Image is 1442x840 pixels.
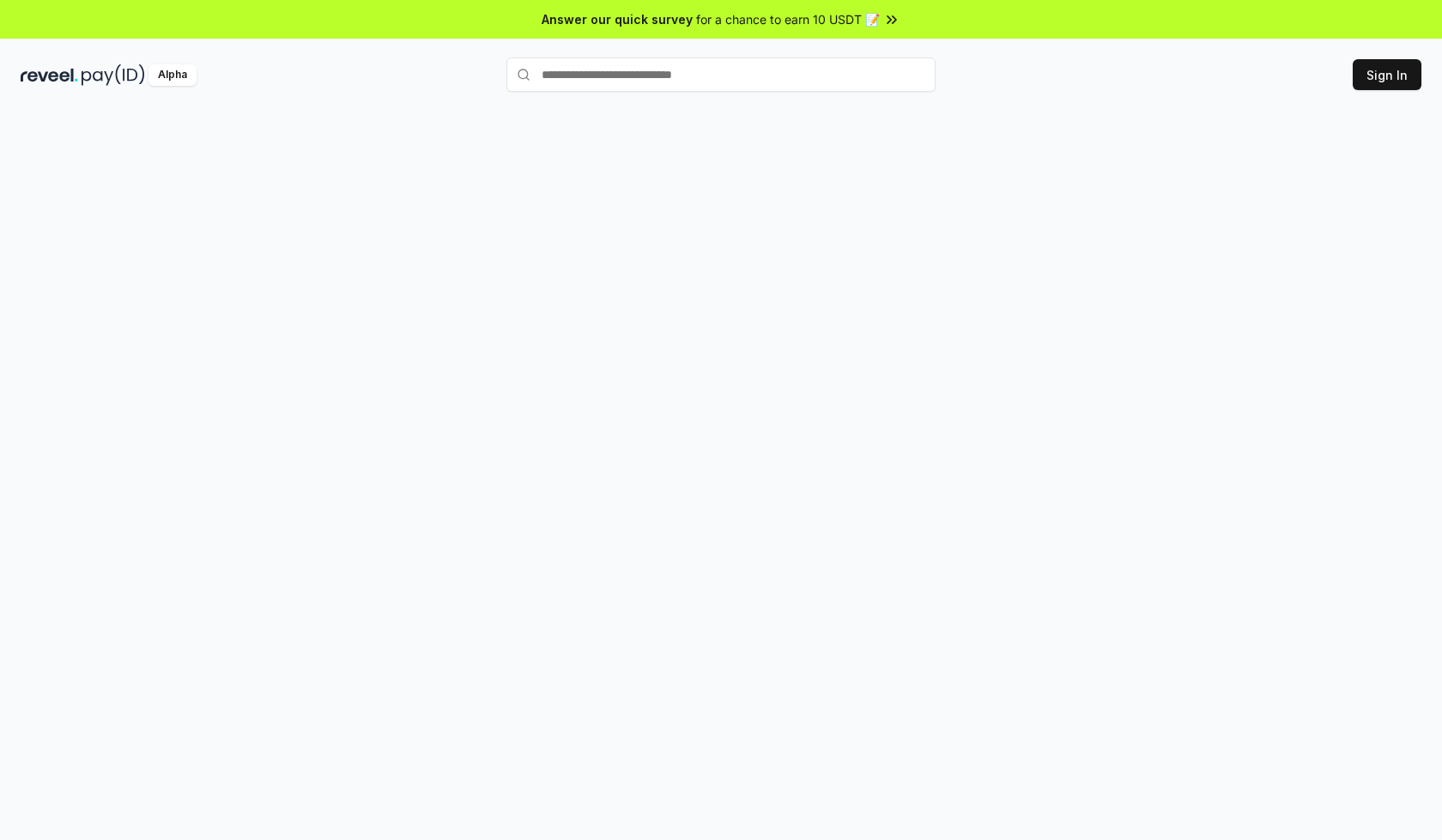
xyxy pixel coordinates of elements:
[1353,59,1421,90] button: Sign In
[542,10,693,28] span: Answer our quick survey
[148,64,197,86] div: Alpha
[21,64,78,86] img: reveel_dark
[696,10,880,28] span: for a chance to earn 10 USDT 📝
[82,64,145,86] img: pay_id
